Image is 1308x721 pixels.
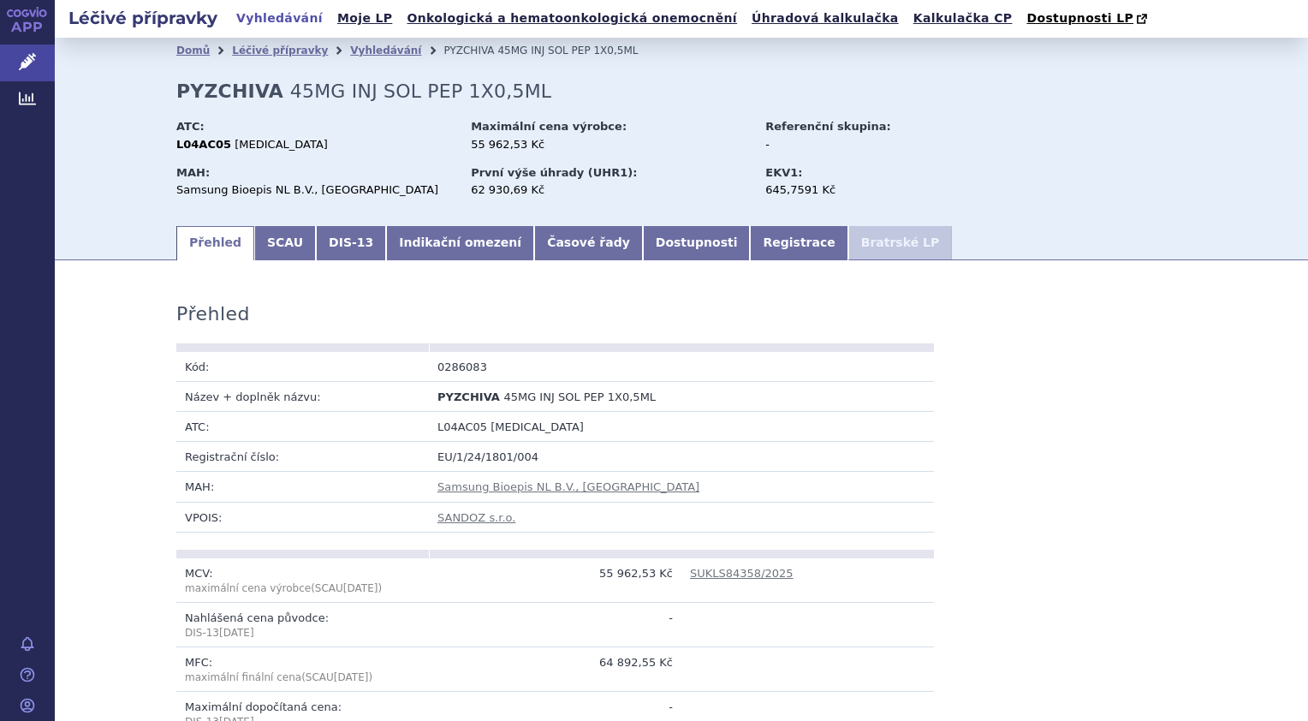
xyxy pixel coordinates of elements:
a: Dostupnosti [643,226,751,260]
a: SANDOZ s.r.o. [437,511,515,524]
strong: PYZCHIVA [176,80,283,102]
span: 45MG INJ SOL PEP 1X0,5ML [497,45,638,57]
td: MCV: [176,558,429,603]
div: 62 930,69 Kč [471,182,749,198]
a: Léčivé přípravky [232,45,328,57]
a: Indikační omezení [386,226,534,260]
td: ATC: [176,412,429,442]
a: SCAU [254,226,316,260]
td: Registrační číslo: [176,442,429,472]
strong: MAH: [176,166,210,179]
span: (SCAU ) [301,671,372,683]
p: DIS-13 [185,626,420,641]
td: - [429,602,681,647]
strong: EKV1: [765,166,802,179]
strong: L04AC05 [176,138,231,151]
td: MAH: [176,472,429,502]
span: [DATE] [334,671,369,683]
div: Samsung Bioepis NL B.V., [GEOGRAPHIC_DATA] [176,182,455,198]
div: - [765,137,958,152]
a: Přehled [176,226,254,260]
span: 45MG INJ SOL PEP 1X0,5ML [503,390,656,403]
strong: Referenční skupina: [765,120,890,133]
td: EU/1/24/1801/004 [429,442,934,472]
a: Časové řady [534,226,643,260]
div: 55 962,53 Kč [471,137,749,152]
a: Onkologická a hematoonkologická onemocnění [401,7,742,30]
td: MFC: [176,647,429,691]
h2: Léčivé přípravky [55,6,231,30]
td: 55 962,53 Kč [429,558,681,603]
a: Samsung Bioepis NL B.V., [GEOGRAPHIC_DATA] [437,480,699,493]
td: Kód: [176,352,429,382]
span: 45MG INJ SOL PEP 1X0,5ML [290,80,552,102]
a: Dostupnosti LP [1021,7,1156,31]
a: Úhradová kalkulačka [746,7,904,30]
a: Vyhledávání [350,45,421,57]
a: DIS-13 [316,226,386,260]
a: Vyhledávání [231,7,328,30]
span: Dostupnosti LP [1026,11,1133,25]
td: Nahlášená cena původce: [176,602,429,647]
a: SUKLS84358/2025 [690,567,794,580]
td: VPOIS: [176,502,429,532]
span: maximální cena výrobce [185,582,311,594]
a: Kalkulačka CP [908,7,1018,30]
h3: Přehled [176,303,250,325]
strong: ATC: [176,120,205,133]
span: [DATE] [343,582,378,594]
span: [DATE] [219,627,254,639]
strong: Maximální cena výrobce: [471,120,627,133]
a: Domů [176,45,210,57]
div: 645,7591 Kč [765,182,958,198]
span: [MEDICAL_DATA] [490,420,584,433]
span: (SCAU ) [185,582,382,594]
span: PYZCHIVA [437,390,500,403]
td: Název + doplněk názvu: [176,381,429,411]
td: 0286083 [429,352,681,382]
p: maximální finální cena [185,670,420,685]
a: Registrace [750,226,847,260]
span: L04AC05 [437,420,487,433]
span: PYZCHIVA [443,45,494,57]
span: [MEDICAL_DATA] [235,138,328,151]
a: Moje LP [332,7,397,30]
strong: První výše úhrady (UHR1): [471,166,637,179]
td: 64 892,55 Kč [429,647,681,691]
